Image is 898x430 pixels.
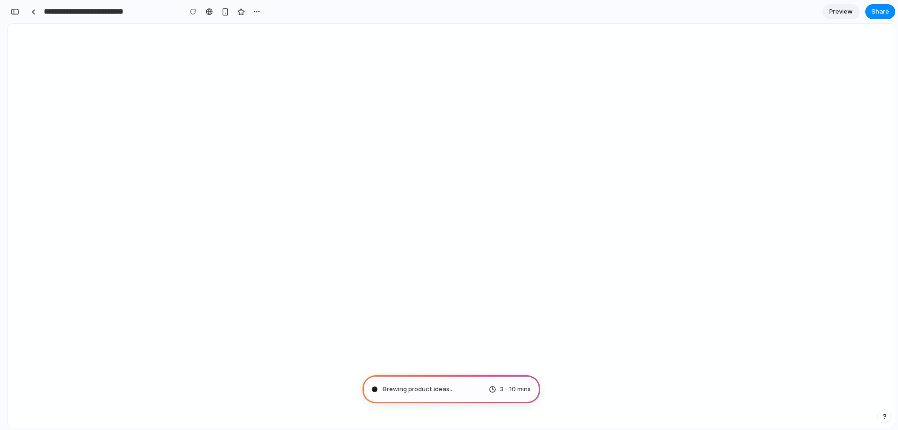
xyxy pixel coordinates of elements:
[500,385,531,394] span: 3 - 10 mins
[822,4,860,19] a: Preview
[829,7,853,16] span: Preview
[383,385,454,394] span: Brewing product ideas ...
[865,4,895,19] button: Share
[871,7,889,16] span: Share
